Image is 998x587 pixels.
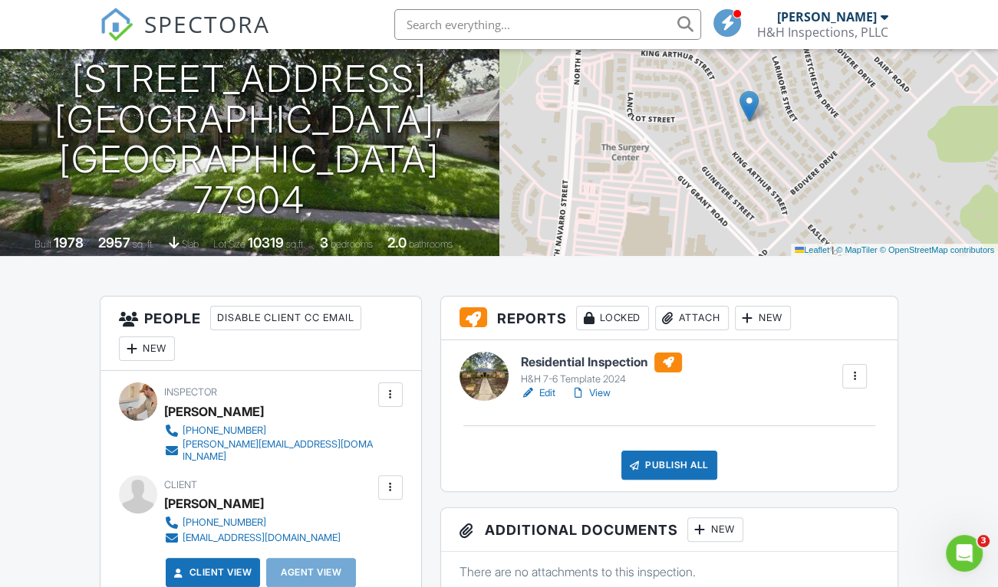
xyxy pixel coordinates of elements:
div: H&H Inspections, PLLC [757,25,888,40]
h3: People [100,297,421,371]
div: [PHONE_NUMBER] [183,516,266,529]
span: sq. ft. [133,238,154,250]
h6: Residential Inspection [521,353,682,372]
div: New [735,306,791,330]
div: [PERSON_NAME] [164,400,264,423]
a: Residential Inspection H&H 7-6 Template 2024 [521,353,682,386]
input: Search everything... [394,9,701,40]
h3: Reports [441,297,898,340]
a: Client View [171,565,252,580]
span: bedrooms [331,238,373,250]
a: [EMAIL_ADDRESS][DOMAIN_NAME] [164,530,341,546]
a: SPECTORA [100,21,270,53]
div: [PERSON_NAME] [777,9,877,25]
h3: Additional Documents [441,508,898,552]
p: There are no attachments to this inspection. [459,563,879,580]
div: [EMAIL_ADDRESS][DOMAIN_NAME] [183,532,341,544]
div: New [687,517,743,542]
div: New [119,336,175,361]
a: Edit [521,385,555,401]
a: Leaflet [795,245,829,254]
span: Built [35,238,51,250]
a: [PHONE_NUMBER] [164,515,341,530]
div: Publish All [621,451,717,480]
a: © MapTiler [836,245,878,254]
span: slab [182,238,199,250]
h1: [STREET_ADDRESS] [GEOGRAPHIC_DATA], [GEOGRAPHIC_DATA] 77904 [25,59,475,221]
img: Marker [739,90,759,122]
div: [PHONE_NUMBER] [183,425,266,437]
a: [PERSON_NAME][EMAIL_ADDRESS][DOMAIN_NAME] [164,438,374,463]
div: Locked [576,306,649,330]
span: Lot Size [213,238,245,250]
span: | [832,245,834,254]
div: H&H 7-6 Template 2024 [521,373,682,385]
div: Attach [655,306,729,330]
span: bathrooms [409,238,453,250]
div: [PERSON_NAME][EMAIL_ADDRESS][DOMAIN_NAME] [183,438,374,463]
span: 3 [977,535,990,547]
iframe: Intercom live chat [946,535,983,572]
span: SPECTORA [144,8,270,40]
div: 10319 [248,234,284,251]
img: The Best Home Inspection Software - Spectora [100,8,133,41]
a: View [571,385,611,401]
div: 3 [320,234,328,251]
div: Disable Client CC Email [210,306,361,330]
div: [PERSON_NAME] [164,492,264,515]
a: © OpenStreetMap contributors [880,245,994,254]
span: sq.ft. [286,238,305,250]
div: 2.0 [387,234,407,251]
span: Inspector [164,386,217,398]
div: 1978 [54,234,84,251]
div: 2957 [98,234,130,251]
span: Client [164,479,197,490]
a: [PHONE_NUMBER] [164,423,374,438]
